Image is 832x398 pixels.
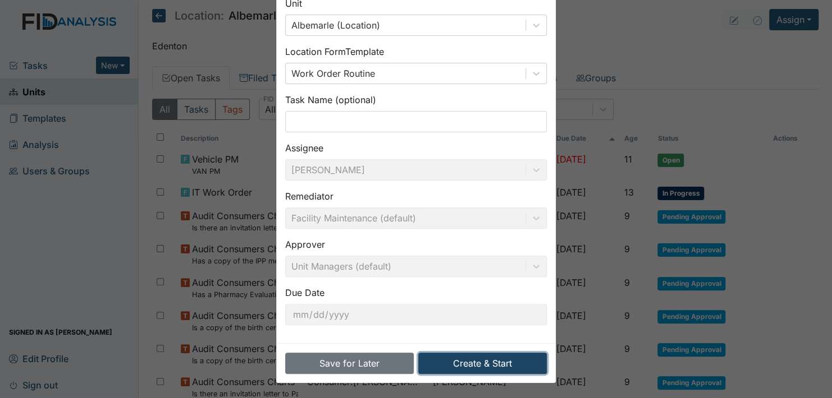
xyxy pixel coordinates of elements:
label: Remediator [285,189,333,203]
button: Save for Later [285,353,414,374]
label: Location Form Template [285,45,384,58]
div: Albemarle (Location) [291,18,380,32]
button: Create & Start [418,353,547,374]
label: Approver [285,238,325,251]
label: Assignee [285,141,323,155]
div: Work Order Routine [291,67,375,80]
label: Task Name (optional) [285,93,376,107]
label: Due Date [285,286,324,299]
